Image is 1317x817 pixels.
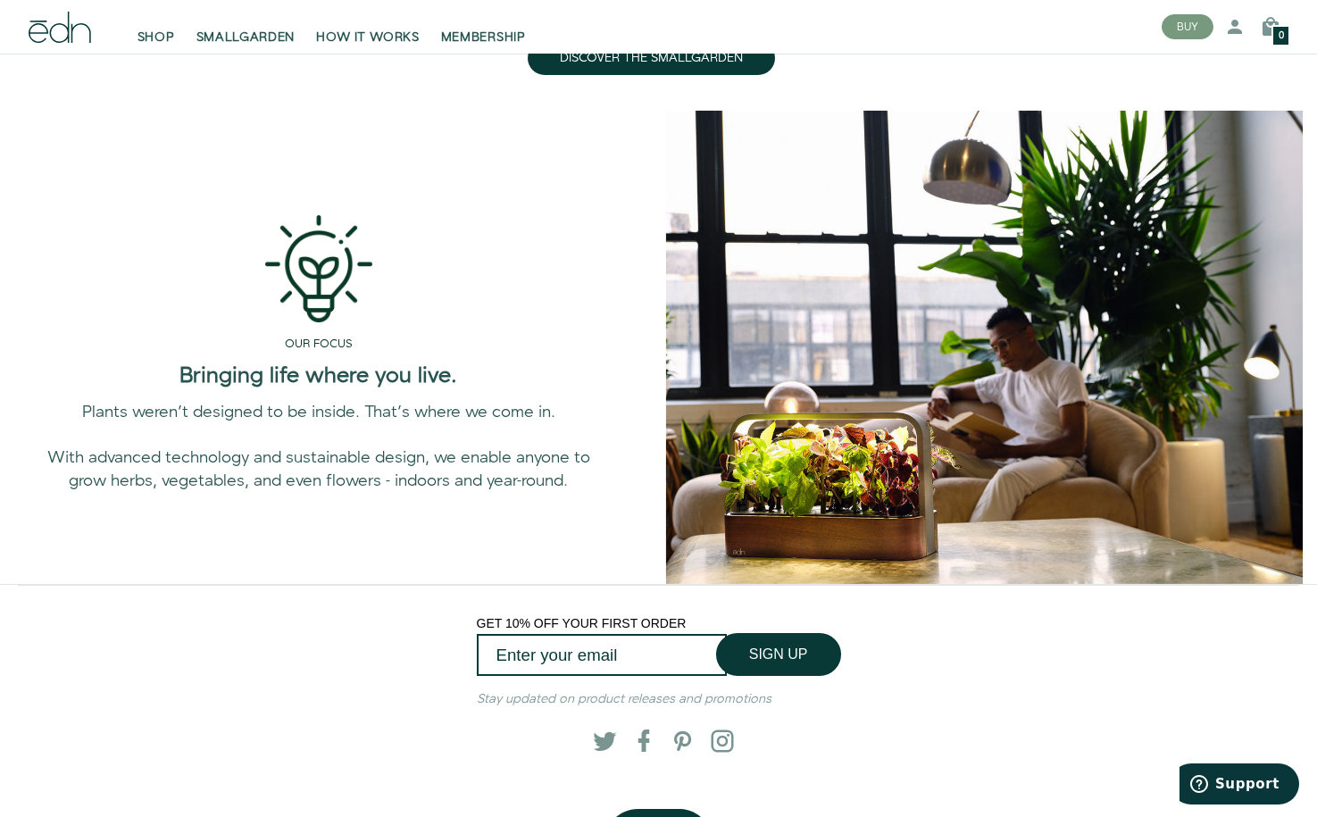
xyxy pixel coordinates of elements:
span: MEMBERSHIP [441,29,526,46]
input: Enter your email [477,634,727,676]
a: MEMBERSHIP [430,7,537,46]
a: HOW IT WORKS [305,7,429,46]
em: Stay updated on product releases and promotions [477,690,771,708]
a: SMALLGARDEN [186,7,306,46]
span: GET 10% OFF YOUR FIRST ORDER [477,616,687,630]
img: 001-light-bulb_256x256_crop_center.png [265,215,372,322]
a: SHOP [127,7,186,46]
button: SIGN UP [716,633,841,676]
a: DISCOVER THE SMALLGARDEN [528,41,775,75]
span: SMALLGARDEN [196,29,296,46]
iframe: Opens a widget where you can find more information [1179,763,1299,808]
span: 0 [1279,31,1284,41]
button: BUY [1162,14,1213,39]
b: Bringing life where you live. [179,361,457,391]
span: SHOP [138,29,175,46]
span: HOW IT WORKS [316,29,419,46]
